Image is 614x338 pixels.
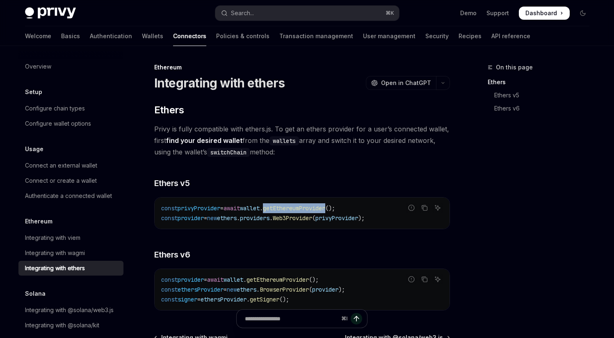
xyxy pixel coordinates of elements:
[519,7,570,20] a: Dashboard
[381,79,431,87] span: Open in ChatGPT
[279,296,289,303] span: ();
[279,26,353,46] a: Transaction management
[142,26,163,46] a: Wallets
[161,286,178,293] span: const
[488,76,596,89] a: Ethers
[178,286,224,293] span: ethersProvider
[237,286,256,293] span: ethers
[406,202,417,213] button: Report incorrect code
[309,276,319,283] span: ();
[18,173,123,188] a: Connect or create a wallet
[18,303,123,317] a: Integrating with @solana/web3.js
[25,248,85,258] div: Integrating with wagmi
[18,101,123,116] a: Configure chain types
[488,89,596,102] a: Ethers v5
[25,87,42,97] h5: Setup
[18,116,123,131] a: Configure wallet options
[269,214,273,222] span: .
[18,261,123,276] a: Integrating with ethers
[204,214,207,222] span: =
[25,176,97,186] div: Connect or create a wallet
[18,246,123,260] a: Integrating with wagmi
[25,103,85,113] div: Configure chain types
[178,214,204,222] span: provider
[358,214,365,222] span: );
[224,205,240,212] span: await
[269,136,299,145] code: wallets
[263,205,325,212] span: getEthereumProvider
[90,26,132,46] a: Authentication
[247,276,309,283] span: getEthereumProvider
[178,276,204,283] span: provider
[260,205,263,212] span: .
[240,205,260,212] span: wallet
[61,26,80,46] a: Basics
[18,189,123,203] a: Authenticate a connected wallet
[161,276,178,283] span: const
[173,26,206,46] a: Connectors
[197,296,201,303] span: =
[419,202,430,213] button: Copy the contents from the code block
[309,286,312,293] span: (
[273,214,312,222] span: Web3Provider
[154,103,184,117] span: Ethers
[207,148,250,157] code: switchChain
[351,313,362,324] button: Send message
[525,9,557,17] span: Dashboard
[25,289,46,299] h5: Solana
[25,216,52,226] h5: Ethereum
[491,26,530,46] a: API reference
[237,214,240,222] span: .
[216,26,269,46] a: Policies & controls
[366,76,436,90] button: Open in ChatGPT
[25,26,51,46] a: Welcome
[432,274,443,285] button: Ask AI
[406,274,417,285] button: Report incorrect code
[231,8,254,18] div: Search...
[227,286,237,293] span: new
[363,26,415,46] a: User management
[312,286,338,293] span: provider
[243,276,247,283] span: .
[260,286,309,293] span: BrowserProvider
[576,7,589,20] button: Toggle dark mode
[25,191,112,201] div: Authenticate a connected wallet
[460,9,477,17] a: Demo
[486,9,509,17] a: Support
[25,233,80,243] div: Integrating with viem
[25,320,99,330] div: Integrating with @solana/kit
[18,158,123,173] a: Connect an external wallet
[207,214,217,222] span: new
[25,119,91,129] div: Configure wallet options
[312,214,315,222] span: (
[240,214,269,222] span: providers
[256,286,260,293] span: .
[25,144,43,154] h5: Usage
[247,296,250,303] span: .
[224,286,227,293] span: =
[25,161,97,170] div: Connect an external wallet
[459,26,482,46] a: Recipes
[315,214,358,222] span: privyProvider
[25,263,85,273] div: Integrating with ethers
[220,205,224,212] span: =
[217,214,237,222] span: ethers
[18,59,123,74] a: Overview
[425,26,449,46] a: Security
[18,230,123,245] a: Integrating with viem
[154,123,450,158] span: Privy is fully compatible with ethers.js. To get an ethers provider for a user’s connected wallet...
[154,177,190,189] span: Ethers v5
[201,296,247,303] span: ethersProvider
[245,310,338,328] input: Ask a question...
[207,276,224,283] span: await
[204,276,207,283] span: =
[154,63,450,71] div: Ethereum
[25,7,76,19] img: dark logo
[161,296,178,303] span: const
[432,202,443,213] button: Ask AI
[178,296,197,303] span: signer
[496,62,533,72] span: On this page
[178,205,220,212] span: privyProvider
[25,305,114,315] div: Integrating with @solana/web3.js
[154,76,285,90] h1: Integrating with ethers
